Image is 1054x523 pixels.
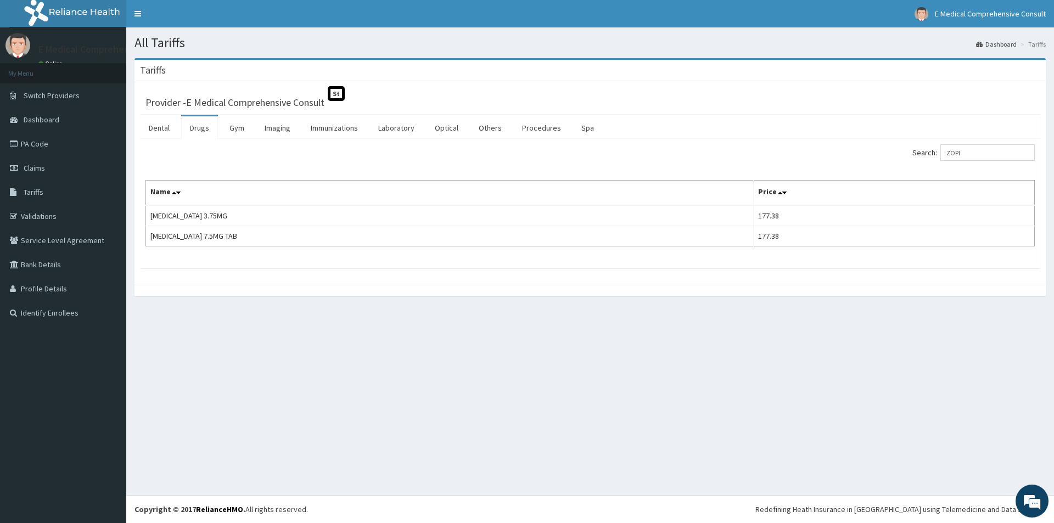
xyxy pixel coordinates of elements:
span: Tariffs [24,187,43,197]
img: User Image [915,7,928,21]
label: Search: [912,144,1035,161]
td: [MEDICAL_DATA] 3.75MG [146,205,754,226]
input: Search: [940,144,1035,161]
h3: Tariffs [140,65,166,75]
a: RelianceHMO [196,504,243,514]
a: Procedures [513,116,570,139]
a: Imaging [256,116,299,139]
img: User Image [5,33,30,58]
th: Price [753,181,1034,206]
a: Dental [140,116,178,139]
a: Spa [573,116,603,139]
h1: All Tariffs [134,36,1046,50]
div: Redefining Heath Insurance in [GEOGRAPHIC_DATA] using Telemedicine and Data Science! [755,504,1046,515]
p: E Medical Comprehensive Consult [38,44,182,54]
span: Claims [24,163,45,173]
span: Switch Providers [24,91,80,100]
td: 177.38 [753,205,1034,226]
h3: Provider - E Medical Comprehensive Consult [145,98,324,108]
td: 177.38 [753,226,1034,246]
td: [MEDICAL_DATA] 7.5MG TAB [146,226,754,246]
strong: Copyright © 2017 . [134,504,245,514]
span: E Medical Comprehensive Consult [935,9,1046,19]
span: Dashboard [24,115,59,125]
a: Laboratory [369,116,423,139]
a: Optical [426,116,467,139]
span: St [328,86,345,101]
a: Immunizations [302,116,367,139]
a: Others [470,116,511,139]
th: Name [146,181,754,206]
a: Online [38,60,65,68]
a: Dashboard [976,40,1017,49]
a: Drugs [181,116,218,139]
li: Tariffs [1018,40,1046,49]
footer: All rights reserved. [126,495,1054,523]
a: Gym [221,116,253,139]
